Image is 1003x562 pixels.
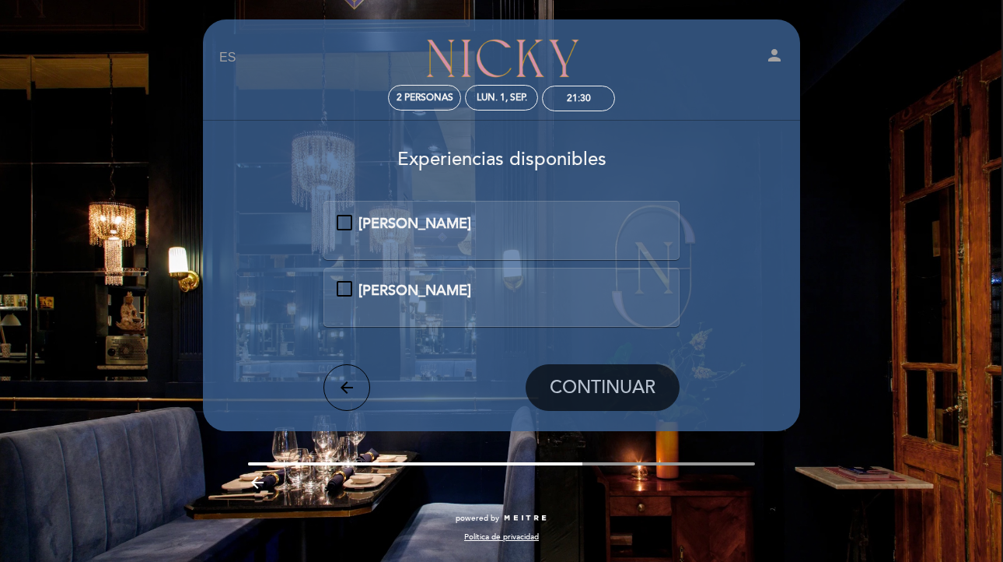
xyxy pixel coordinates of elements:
[477,92,527,104] div: lun. 1, sep.
[456,513,547,524] a: powered by
[337,214,667,234] md-checkbox: NICKY
[526,364,680,411] button: CONTINUAR
[765,46,784,70] button: person
[323,364,370,411] button: arrow_back
[456,513,499,524] span: powered by
[567,93,591,104] div: 21:30
[397,148,606,170] span: Experiencias disponibles
[765,46,784,65] i: person
[248,473,267,492] i: arrow_backward
[337,281,667,301] md-checkbox: HARRISON
[337,378,356,397] i: arrow_back
[397,92,453,104] span: 2 personas
[358,282,471,299] span: [PERSON_NAME]
[550,377,655,399] span: CONTINUAR
[464,532,539,543] a: Política de privacidad
[503,515,547,522] img: MEITRE
[404,37,599,79] a: [PERSON_NAME]
[358,215,471,232] span: [PERSON_NAME]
